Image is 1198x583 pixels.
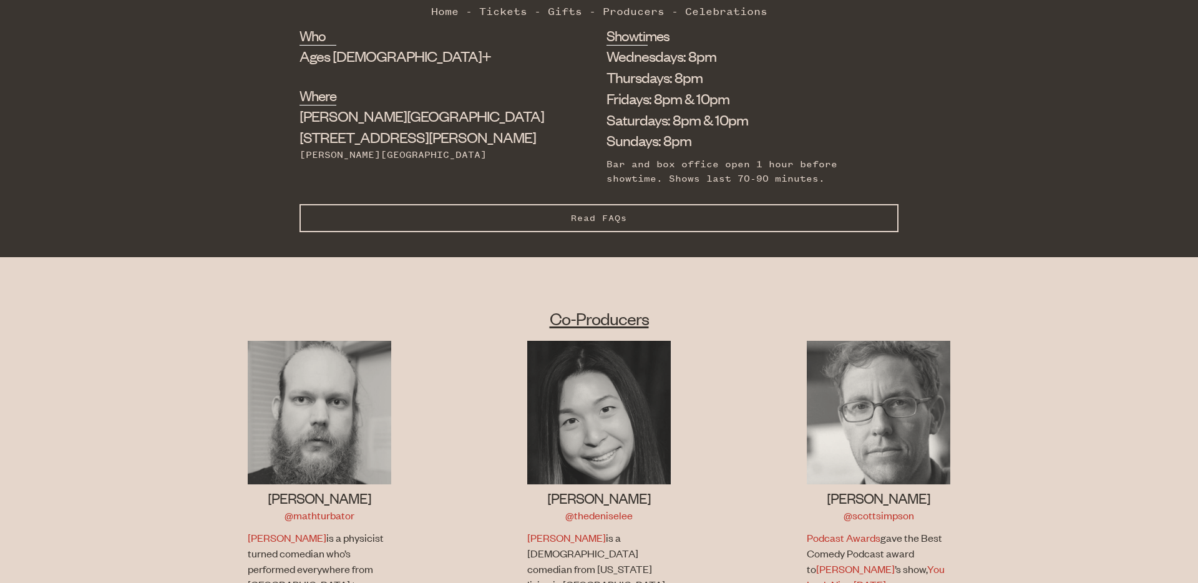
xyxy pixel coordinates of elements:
[606,109,880,130] li: Saturdays: 8pm & 10pm
[816,562,895,576] a: [PERSON_NAME]
[248,531,326,544] a: [PERSON_NAME]
[248,341,391,484] img: Jon Allen
[606,67,880,88] li: Thursdays: 8pm
[844,508,914,522] a: @scottsimpson
[606,26,648,46] h2: Showtimes
[606,157,880,185] div: Bar and box office open 1 hour before showtime. Shows last 70-90 minutes.
[527,531,606,544] a: [PERSON_NAME]
[565,508,633,522] a: @thedeniselee
[299,148,544,162] div: [PERSON_NAME][GEOGRAPHIC_DATA]
[807,488,950,507] h3: [PERSON_NAME]
[299,86,336,105] h2: Where
[299,204,898,232] button: Read FAQs
[807,531,880,544] a: Podcast Awards
[180,307,1018,330] h2: Co-Producers
[248,488,391,507] h3: [PERSON_NAME]
[527,341,671,484] img: Denise Lee
[299,105,544,148] div: [STREET_ADDRESS][PERSON_NAME]
[299,106,544,125] span: [PERSON_NAME][GEOGRAPHIC_DATA]
[606,46,880,67] li: Wednesdays: 8pm
[299,26,336,46] h2: Who
[527,488,671,507] h3: [PERSON_NAME]
[299,46,544,67] div: Ages [DEMOGRAPHIC_DATA]+
[571,213,627,223] span: Read FAQs
[606,130,880,151] li: Sundays: 8pm
[807,341,950,484] img: Scott Simpson
[285,508,354,522] a: @mathturbator
[606,88,880,109] li: Fridays: 8pm & 10pm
